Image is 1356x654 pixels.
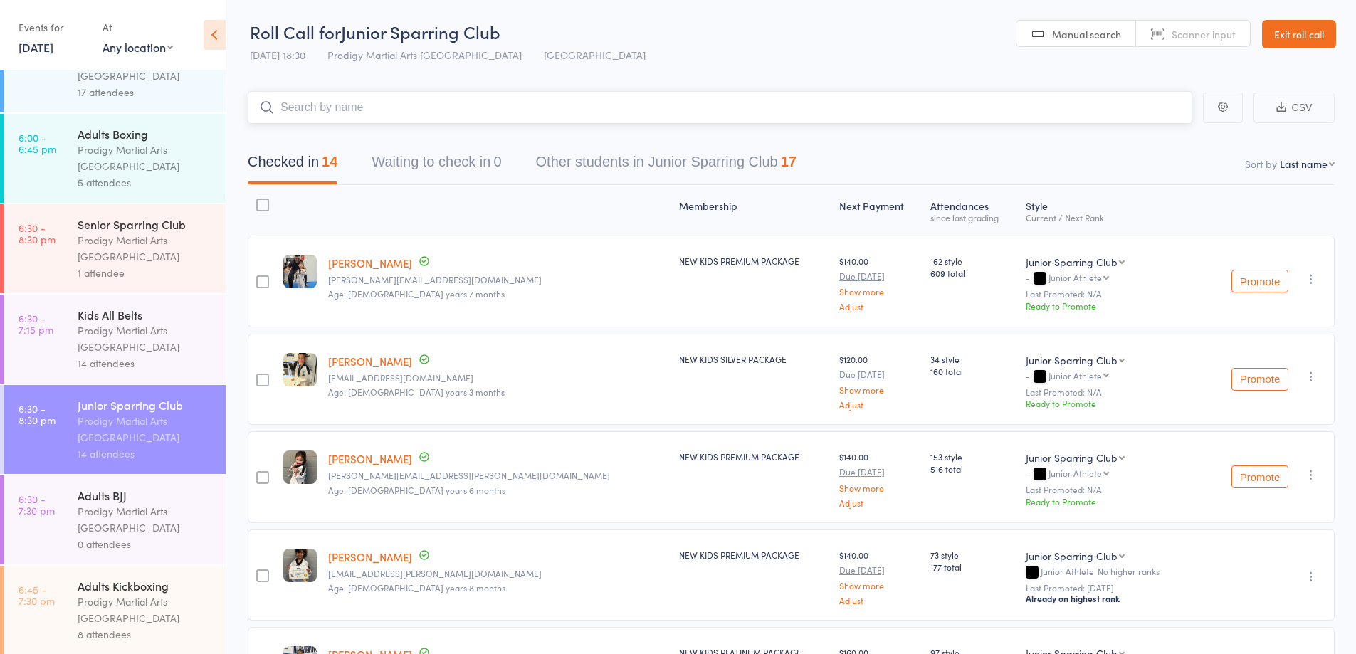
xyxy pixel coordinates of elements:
[1026,468,1199,480] div: -
[250,20,341,43] span: Roll Call for
[328,581,505,594] span: Age: [DEMOGRAPHIC_DATA] years 8 months
[78,84,214,100] div: 17 attendees
[1048,371,1102,380] div: Junior Athlete
[1262,20,1336,48] a: Exit roll call
[19,584,55,606] time: 6:45 - 7:30 pm
[930,353,1014,365] span: 34 style
[328,470,668,480] small: steve.boyd@uvguard.com
[839,369,919,379] small: Due [DATE]
[4,295,226,384] a: 6:30 -7:15 pmKids All BeltsProdigy Martial Arts [GEOGRAPHIC_DATA]14 attendees
[679,353,828,365] div: NEW KIDS SILVER PACKAGE
[544,48,646,62] span: [GEOGRAPHIC_DATA]
[328,373,668,383] small: rheaborlagdatan@yahoo.com
[1231,465,1288,488] button: Promote
[328,354,412,369] a: [PERSON_NAME]
[283,549,317,582] img: image1689230362.png
[930,450,1014,463] span: 153 style
[78,413,214,445] div: Prodigy Martial Arts [GEOGRAPHIC_DATA]
[4,475,226,564] a: 6:30 -7:30 pmAdults BJJProdigy Martial Arts [GEOGRAPHIC_DATA]0 attendees
[19,312,53,335] time: 6:30 - 7:15 pm
[1280,157,1328,171] div: Last name
[78,322,214,355] div: Prodigy Martial Arts [GEOGRAPHIC_DATA]
[839,255,919,311] div: $140.00
[328,386,505,398] span: Age: [DEMOGRAPHIC_DATA] years 3 months
[679,255,828,267] div: NEW KIDS PREMIUM PACKAGE
[1048,468,1102,478] div: Junior Athlete
[1020,191,1204,229] div: Style
[930,213,1014,222] div: since last grading
[103,16,173,39] div: At
[19,403,56,426] time: 6:30 - 8:30 pm
[1026,549,1118,563] div: Junior Sparring Club
[839,483,919,492] a: Show more
[19,16,88,39] div: Events for
[1026,300,1199,312] div: Ready to Promote
[328,275,668,285] small: Kim.aridah@outlook.com
[78,355,214,371] div: 14 attendees
[1026,566,1199,579] div: Junior Athlete
[248,91,1192,124] input: Search by name
[1026,397,1199,409] div: Ready to Promote
[1052,27,1121,41] span: Manual search
[78,216,214,232] div: Senior Sparring Club
[78,232,214,265] div: Prodigy Martial Arts [GEOGRAPHIC_DATA]
[930,561,1014,573] span: 177 total
[1231,270,1288,292] button: Promote
[834,191,925,229] div: Next Payment
[1026,371,1199,383] div: -
[1026,213,1199,222] div: Current / Next Rank
[839,302,919,311] a: Adjust
[78,126,214,142] div: Adults Boxing
[930,365,1014,377] span: 160 total
[4,204,226,293] a: 6:30 -8:30 pmSenior Sparring ClubProdigy Martial Arts [GEOGRAPHIC_DATA]1 attendee
[1231,368,1288,391] button: Promote
[925,191,1020,229] div: Atten­dances
[1172,27,1236,41] span: Scanner input
[78,265,214,281] div: 1 attendee
[1026,495,1199,507] div: Ready to Promote
[78,487,214,503] div: Adults BJJ
[930,549,1014,561] span: 73 style
[839,400,919,409] a: Adjust
[19,222,56,245] time: 6:30 - 8:30 pm
[1026,289,1199,299] small: Last Promoted: N/A
[103,39,173,55] div: Any location
[78,503,214,536] div: Prodigy Martial Arts [GEOGRAPHIC_DATA]
[19,39,53,55] a: [DATE]
[328,484,505,496] span: Age: [DEMOGRAPHIC_DATA] years 6 months
[930,255,1014,267] span: 162 style
[328,451,412,466] a: [PERSON_NAME]
[283,450,317,484] img: image1689749782.png
[839,271,919,281] small: Due [DATE]
[372,147,501,184] button: Waiting to check in0
[1026,273,1199,285] div: -
[839,498,919,507] a: Adjust
[322,154,337,169] div: 14
[328,569,668,579] small: er.dipak@yahoo.co.in
[250,48,305,62] span: [DATE] 18:30
[839,565,919,575] small: Due [DATE]
[283,353,317,386] img: image1712212671.png
[283,255,317,288] img: image1689749059.png
[4,114,226,203] a: 6:00 -6:45 pmAdults BoxingProdigy Martial Arts [GEOGRAPHIC_DATA]5 attendees
[78,578,214,594] div: Adults Kickboxing
[78,536,214,552] div: 0 attendees
[78,307,214,322] div: Kids All Belts
[78,174,214,191] div: 5 attendees
[328,549,412,564] a: [PERSON_NAME]
[78,594,214,626] div: Prodigy Martial Arts [GEOGRAPHIC_DATA]
[839,450,919,507] div: $140.00
[839,467,919,477] small: Due [DATE]
[839,287,919,296] a: Show more
[679,450,828,463] div: NEW KIDS PREMIUM PACKAGE
[78,626,214,643] div: 8 attendees
[1026,353,1118,367] div: Junior Sparring Club
[536,147,797,184] button: Other students in Junior Sparring Club17
[673,191,834,229] div: Membership
[328,255,412,270] a: [PERSON_NAME]
[839,581,919,590] a: Show more
[1026,450,1118,465] div: Junior Sparring Club
[679,549,828,561] div: NEW KIDS PREMIUM PACKAGE
[78,397,214,413] div: Junior Sparring Club
[839,596,919,605] a: Adjust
